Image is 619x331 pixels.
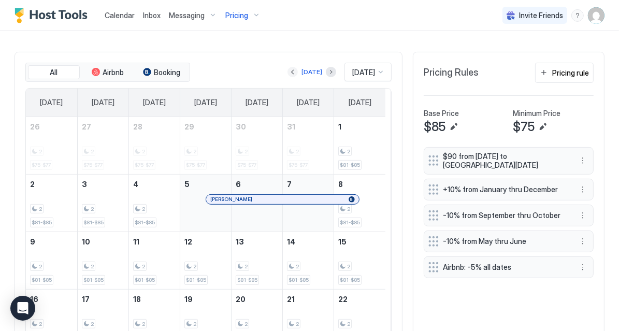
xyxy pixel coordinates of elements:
[334,290,385,309] a: November 22, 2025
[283,175,334,194] a: November 7, 2025
[154,68,181,77] span: Booking
[340,277,360,283] span: $81-$85
[287,122,295,131] span: 31
[103,68,124,77] span: Airbnb
[81,89,125,117] a: Monday
[235,89,279,117] a: Thursday
[236,180,241,189] span: 6
[283,117,334,136] a: October 31, 2025
[133,180,138,189] span: 4
[83,219,104,226] span: $81-$85
[443,237,566,246] span: -10% from May thru June
[32,277,52,283] span: $81-$85
[297,98,320,107] span: [DATE]
[352,68,375,77] span: [DATE]
[577,235,589,248] div: menu
[40,98,63,107] span: [DATE]
[82,65,134,80] button: Airbnb
[347,148,350,155] span: 2
[283,232,334,289] td: November 14, 2025
[424,179,594,200] div: +10% from January thru December menu
[91,206,94,212] span: 2
[244,263,248,270] span: 2
[424,67,479,79] span: Pricing Rules
[334,174,385,232] td: November 8, 2025
[287,180,292,189] span: 7
[287,237,295,246] span: 14
[77,174,128,232] td: November 3, 2025
[39,206,42,212] span: 2
[340,219,360,226] span: $81-$85
[326,67,336,77] button: Next month
[78,290,128,309] a: November 17, 2025
[91,263,94,270] span: 2
[338,295,348,304] span: 22
[184,180,190,189] span: 5
[424,256,594,278] div: Airbnb: -5% all dates menu
[577,154,589,167] button: More options
[246,98,268,107] span: [DATE]
[129,232,180,251] a: November 11, 2025
[15,8,92,23] a: Host Tools Logo
[289,277,309,283] span: $81-$85
[133,122,142,131] span: 28
[78,175,128,194] a: November 3, 2025
[26,117,77,175] td: October 26, 2025
[26,175,77,194] a: November 2, 2025
[129,175,180,194] a: November 4, 2025
[180,232,231,251] a: November 12, 2025
[283,174,334,232] td: November 7, 2025
[184,237,192,246] span: 12
[338,122,341,131] span: 1
[128,174,180,232] td: November 4, 2025
[180,117,231,175] td: October 29, 2025
[186,277,206,283] span: $81-$85
[39,263,42,270] span: 2
[513,119,535,135] span: $75
[443,263,566,272] span: Airbnb: -5% all dates
[180,117,231,136] a: October 29, 2025
[552,67,589,78] div: Pricing rule
[143,11,161,20] span: Inbox
[143,98,166,107] span: [DATE]
[577,183,589,196] div: menu
[577,209,589,222] button: More options
[334,232,385,251] a: November 15, 2025
[78,232,128,251] a: November 10, 2025
[424,205,594,226] div: -10% from September thru October menu
[32,219,52,226] span: $81-$85
[142,263,145,270] span: 2
[577,154,589,167] div: menu
[577,235,589,248] button: More options
[82,122,91,131] span: 27
[232,290,282,309] a: November 20, 2025
[10,296,35,321] div: Open Intercom Messenger
[180,290,231,309] a: November 19, 2025
[519,11,563,20] span: Invite Friends
[286,89,330,117] a: Friday
[82,237,90,246] span: 10
[210,196,355,203] div: [PERSON_NAME]
[82,295,90,304] span: 17
[25,63,190,82] div: tab-group
[82,180,87,189] span: 3
[26,232,77,251] a: November 9, 2025
[340,162,360,168] span: $81-$85
[283,232,334,251] a: November 14, 2025
[448,121,460,133] button: Edit
[28,65,80,80] button: All
[443,185,566,194] span: +10% from January thru December
[143,10,161,21] a: Inbox
[244,321,248,327] span: 2
[338,180,343,189] span: 8
[30,237,35,246] span: 9
[105,10,135,21] a: Calendar
[300,66,324,78] button: [DATE]
[30,180,35,189] span: 2
[232,174,283,232] td: November 6, 2025
[133,89,176,117] a: Tuesday
[169,11,205,20] span: Messaging
[577,261,589,274] button: More options
[142,206,145,212] span: 2
[180,232,231,289] td: November 12, 2025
